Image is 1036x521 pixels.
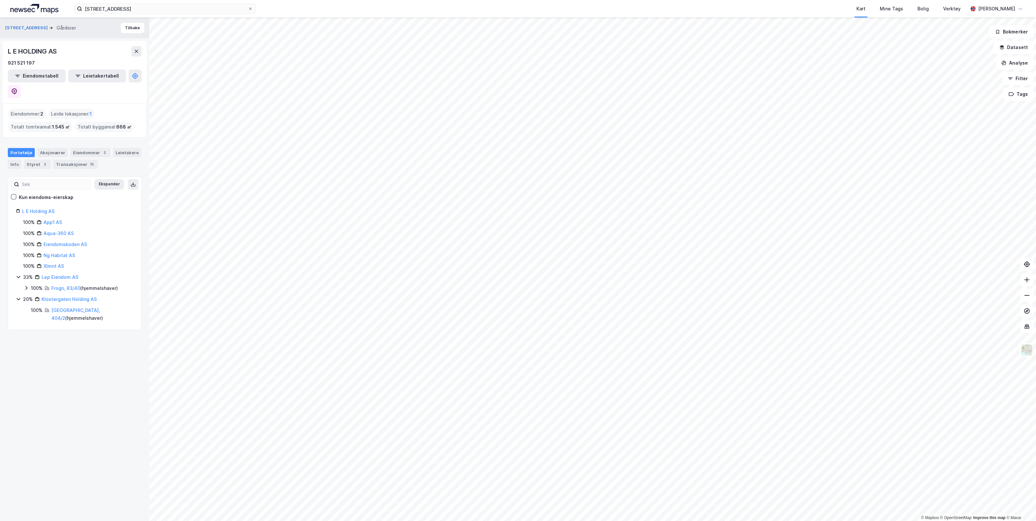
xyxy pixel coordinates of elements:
[51,285,80,291] a: Frogn, 83/40
[19,193,73,201] div: Kun eiendoms-eierskap
[1003,88,1033,101] button: Tags
[23,295,33,303] div: 20%
[44,253,75,258] a: Ng Habitat AS
[113,148,141,157] div: Leietakere
[994,41,1033,54] button: Datasett
[996,56,1033,69] button: Analyse
[23,229,35,237] div: 100%
[8,160,21,169] div: Info
[943,5,961,13] div: Verktøy
[44,230,74,236] a: Aqua-360 AS
[917,5,929,13] div: Bolig
[23,273,33,281] div: 33%
[82,4,248,14] input: Søk på adresse, matrikkel, gårdeiere, leietakere eller personer
[121,23,144,33] button: Tilbake
[1021,344,1033,356] img: Z
[8,122,72,132] div: Totalt tomteareal :
[70,148,110,157] div: Eiendommer
[89,161,95,167] div: 15
[40,110,43,118] span: 2
[880,5,903,13] div: Mine Tags
[31,284,43,292] div: 100%
[8,59,35,67] div: 921 521 197
[31,306,43,314] div: 100%
[5,25,49,31] button: [STREET_ADDRESS]
[57,24,76,32] div: Gårdeier
[8,69,66,82] button: Eiendomstabell
[116,123,132,131] span: 668 ㎡
[53,160,98,169] div: Transaksjoner
[37,148,68,157] div: Aksjonærer
[22,208,55,214] a: L E Holding AS
[95,179,124,190] button: Ekspander
[23,218,35,226] div: 100%
[921,515,939,520] a: Mapbox
[51,284,118,292] div: ( hjemmelshaver )
[75,122,134,132] div: Totalt byggareal :
[10,4,58,14] img: logo.a4113a55bc3d86da70a041830d287a7e.svg
[90,110,92,118] span: 1
[8,109,46,119] div: Eiendommer :
[68,69,126,82] button: Leietakertabell
[8,46,58,56] div: L E HOLDING AS
[24,160,51,169] div: Styret
[42,161,48,167] div: 2
[23,252,35,259] div: 100%
[1004,490,1036,521] iframe: Chat Widget
[51,307,100,321] a: [GEOGRAPHIC_DATA], 404/2
[1002,72,1033,85] button: Filter
[973,515,1005,520] a: Improve this map
[23,241,35,248] div: 100%
[44,219,62,225] a: App1 AS
[44,242,87,247] a: Eiendomskoden AS
[8,148,35,157] div: Portefølje
[856,5,865,13] div: Kart
[42,274,78,280] a: Lep Eiendom AS
[42,296,97,302] a: Klostergaten Holding AS
[990,25,1033,38] button: Bokmerker
[940,515,972,520] a: OpenStreetMap
[51,306,133,322] div: ( hjemmelshaver )
[978,5,1015,13] div: [PERSON_NAME]
[23,262,35,270] div: 100%
[48,109,95,119] div: Leide lokasjoner :
[52,123,70,131] span: 1 545 ㎡
[44,263,64,269] a: Xlmnt AS
[19,180,90,189] input: Søk
[101,149,108,156] div: 2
